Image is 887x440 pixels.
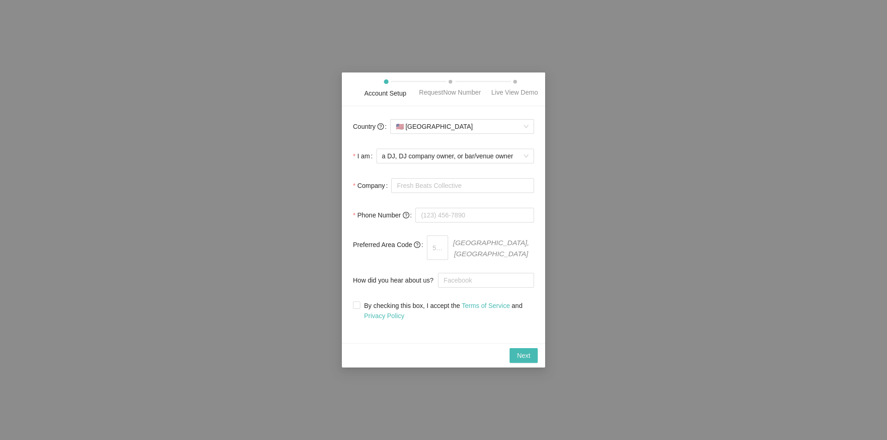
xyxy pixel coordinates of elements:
input: 510 [427,235,448,259]
span: question-circle [414,241,420,248]
span: Preferred Area Code [353,240,420,250]
a: Terms of Service [462,302,510,309]
span: 🇺🇸 [396,123,404,130]
div: Account Setup [364,88,406,98]
button: Next [510,348,538,363]
span: a DJ, DJ company owner, or bar/venue owner [382,149,529,163]
input: How did you hear about us? [438,273,534,288]
label: Company [353,176,391,195]
a: Privacy Policy [364,312,404,319]
span: [GEOGRAPHIC_DATA], [GEOGRAPHIC_DATA] [448,235,534,259]
span: question-circle [403,212,409,218]
input: Company [391,178,534,193]
span: By checking this box, I accept the and [360,301,534,321]
span: question-circle [377,123,384,130]
span: Phone Number [357,210,409,220]
label: How did you hear about us? [353,271,438,289]
label: I am [353,147,377,165]
div: RequestNow Number [419,87,481,97]
input: (123) 456-7890 [415,208,534,223]
span: [GEOGRAPHIC_DATA] [396,120,529,133]
span: Country [353,121,384,132]
div: Live View Demo [492,87,538,97]
span: Next [517,350,530,361]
